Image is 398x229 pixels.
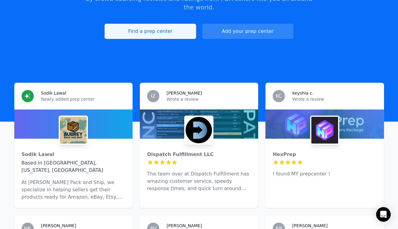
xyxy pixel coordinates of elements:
div: Based in [GEOGRAPHIC_DATA], [US_STATE], [GEOGRAPHIC_DATA] [22,159,125,174]
h3: [PERSON_NAME] [292,223,327,229]
p: Wrote a review [292,96,376,102]
h3: keyshia c. [292,90,313,96]
h3: [PERSON_NAME] [167,90,202,96]
h3: Sodik Lawal [41,90,66,96]
a: Sodik LawalNewly added prep centerSodik LawalSodik LawalBased in [GEOGRAPHIC_DATA], [US_STATE], [... [14,83,133,208]
span: KC [276,94,282,99]
div: Dispatch Fulfillment LLC [147,151,251,158]
p: I found MY prepcenter ! [273,170,376,178]
p: The team over at Dispatch Fulfillment has amazing customer service, speedy response times, and qu... [147,170,251,192]
h3: [PERSON_NAME] [167,223,202,229]
p: Newly added prep center [41,96,125,102]
p: At [PERSON_NAME] Pack and Ship, we specialize in helping sellers get their products ready for Ama... [22,179,125,201]
a: KCkeyshia c.Wrote a reviewHexPrepHexPrepI found MY prepcenter ! [265,83,384,208]
p: Wrote a review [167,96,251,102]
img: Dispatch Fulfillment LLC [185,117,212,144]
div: Open Intercom Messenger [376,207,391,222]
a: IZ[PERSON_NAME]Wrote a reviewDispatch Fulfillment LLCDispatch Fulfillment LLCThe team over at Dis... [140,83,258,208]
span: IZ [151,94,156,99]
img: HexPrep [311,117,338,144]
a: Add your prep center [202,24,293,39]
div: Sodik Lawal [22,151,125,158]
a: Find a prep center [105,24,196,39]
img: Sodik Lawal [60,117,87,144]
div: HexPrep [273,151,376,158]
h3: [PERSON_NAME] [41,223,76,229]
